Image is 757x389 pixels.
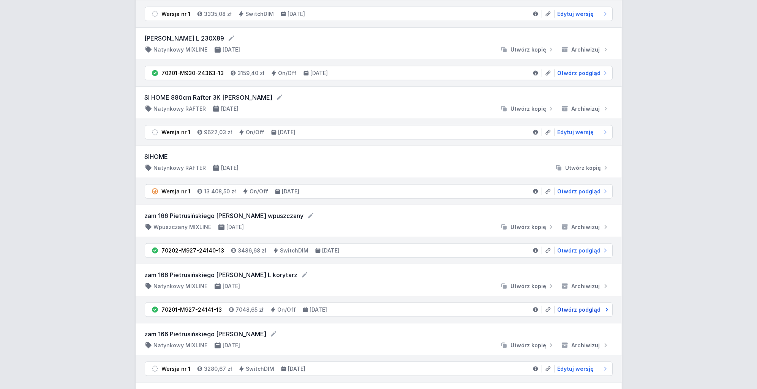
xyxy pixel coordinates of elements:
div: Wersja nr 1 [162,10,191,18]
button: Archiwizuj [558,342,613,349]
h4: Natynkowy MIXLINE [154,342,208,349]
span: Otwórz podgląd [558,69,601,77]
h4: [DATE] [288,10,305,18]
div: 70201-M927-24141-13 [162,306,222,314]
h4: Natynkowy RAFTER [154,105,206,113]
span: Archiwizuj [572,46,600,53]
button: Archiwizuj [558,282,613,290]
span: Edytuj wersję [558,365,594,373]
h4: [DATE] [282,188,300,195]
span: Archiwizuj [572,342,600,349]
h4: Natynkowy MIXLINE [154,46,208,53]
button: Utwórz kopię [552,164,613,172]
a: Otwórz podgląd [555,69,609,77]
h4: [DATE] [311,69,328,77]
div: 70202-M927-24140-13 [162,247,224,254]
h4: 7048,65 zł [236,306,264,314]
span: Utwórz kopię [511,342,547,349]
h4: 3486,68 zł [238,247,267,254]
a: Edytuj wersję [555,129,609,136]
h4: [DATE] [223,46,240,53]
h4: [DATE] [278,129,296,136]
h4: On/Off [246,129,265,136]
span: Utwórz kopię [511,223,547,231]
span: Otwórz podgląd [558,247,601,254]
h4: 3280,67 zł [204,365,232,373]
button: Archiwizuj [558,105,613,113]
h4: 9622,03 zł [204,129,232,136]
form: zam 166 Pietrusińskiego [PERSON_NAME] [145,329,613,339]
h3: SIHOME [145,152,613,161]
h4: [DATE] [288,365,306,373]
button: Edytuj nazwę projektu [307,212,314,220]
span: Utwórz kopię [566,164,601,172]
h4: [DATE] [221,164,239,172]
h4: Natynkowy MIXLINE [154,282,208,290]
h4: On/Off [250,188,269,195]
span: Utwórz kopię [511,282,547,290]
button: Archiwizuj [558,46,613,53]
img: draft.svg [151,129,159,136]
div: 70201-M930-24363-13 [162,69,224,77]
h4: SwitchDIM [280,247,309,254]
h4: [DATE] [322,247,340,254]
h4: [DATE] [223,282,240,290]
span: Edytuj wersję [558,129,594,136]
h4: SwitchDIM [246,10,274,18]
a: Otwórz podgląd [555,247,609,254]
img: pending.svg [151,188,159,195]
img: draft.svg [151,365,159,373]
h4: 3335,08 zł [204,10,232,18]
div: Wersja nr 1 [162,188,191,195]
h4: Wpuszczany MIXLINE [154,223,212,231]
h4: 3159,40 zł [238,69,265,77]
span: Otwórz podgląd [558,306,601,314]
img: draft.svg [151,10,159,18]
h4: [DATE] [221,105,239,113]
button: Edytuj nazwę projektu [301,271,308,279]
span: Edytuj wersję [558,10,594,18]
h4: SwitchDIM [246,365,275,373]
h4: Natynkowy RAFTER [154,164,206,172]
h4: [DATE] [227,223,244,231]
h4: On/Off [278,69,297,77]
h4: 13 408,50 zł [204,188,236,195]
form: [PERSON_NAME] L 230X89 [145,34,613,43]
span: Otwórz podgląd [558,188,601,195]
button: Utwórz kopię [497,105,558,113]
span: Archiwizuj [572,282,600,290]
form: SI HOME 880cm Rafter 3K [PERSON_NAME] [145,93,613,102]
button: Utwórz kopię [497,46,558,53]
button: Utwórz kopię [497,282,558,290]
div: Wersja nr 1 [162,365,191,373]
button: Edytuj nazwę projektu [228,35,235,42]
form: zam 166 Pietrusińskiego [PERSON_NAME] L korytarz [145,270,613,279]
button: Edytuj nazwę projektu [270,330,277,338]
button: Archiwizuj [558,223,613,231]
h4: [DATE] [310,306,327,314]
span: Archiwizuj [572,105,600,113]
button: Edytuj nazwę projektu [276,94,283,101]
button: Utwórz kopię [497,342,558,349]
div: Wersja nr 1 [162,129,191,136]
h4: On/Off [278,306,296,314]
span: Utwórz kopię [511,46,547,53]
a: Edytuj wersję [555,365,609,373]
a: Otwórz podgląd [555,306,609,314]
a: Otwórz podgląd [555,188,609,195]
a: Edytuj wersję [555,10,609,18]
h4: [DATE] [223,342,240,349]
button: Utwórz kopię [497,223,558,231]
span: Archiwizuj [572,223,600,231]
span: Utwórz kopię [511,105,547,113]
form: zam 166 Pietrusińskiego [PERSON_NAME] wpuszczany [145,211,613,220]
